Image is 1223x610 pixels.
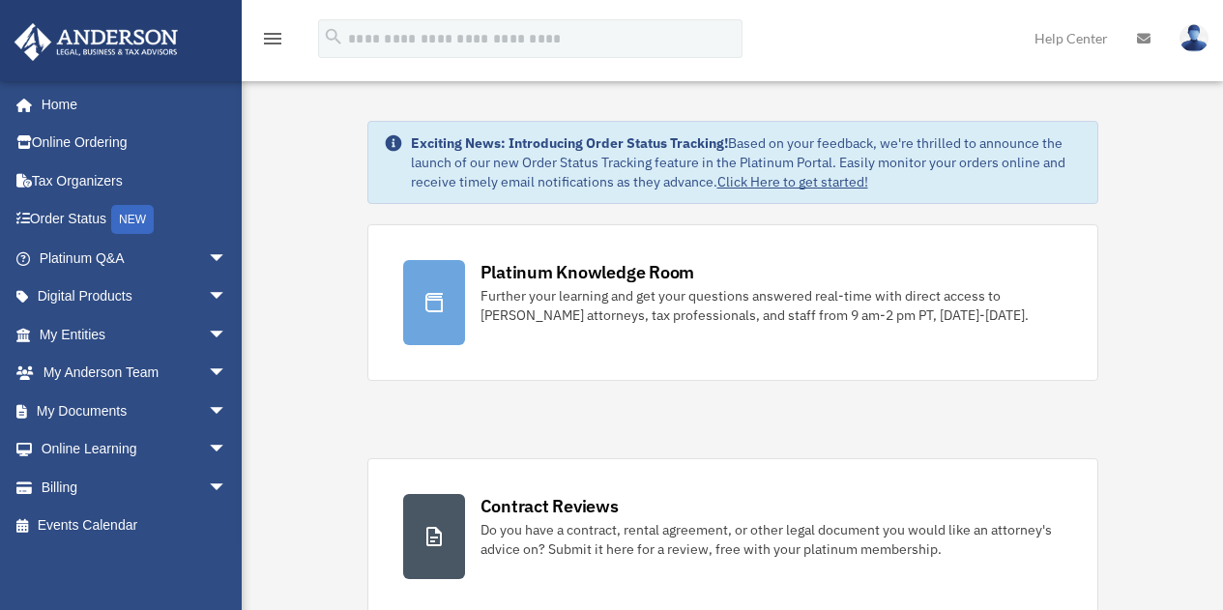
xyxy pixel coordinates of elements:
a: Platinum Knowledge Room Further your learning and get your questions answered real-time with dire... [367,224,1098,381]
a: Tax Organizers [14,161,256,200]
span: arrow_drop_down [208,468,247,508]
a: menu [261,34,284,50]
a: Platinum Q&Aarrow_drop_down [14,239,256,277]
div: Platinum Knowledge Room [480,260,695,284]
div: NEW [111,205,154,234]
a: Digital Productsarrow_drop_down [14,277,256,316]
a: Billingarrow_drop_down [14,468,256,507]
img: User Pic [1179,24,1208,52]
div: Do you have a contract, rental agreement, or other legal document you would like an attorney's ad... [480,520,1063,559]
div: Based on your feedback, we're thrilled to announce the launch of our new Order Status Tracking fe... [411,133,1082,191]
i: search [323,26,344,47]
a: Home [14,85,247,124]
span: arrow_drop_down [208,430,247,470]
span: arrow_drop_down [208,354,247,393]
a: My Entitiesarrow_drop_down [14,315,256,354]
a: Events Calendar [14,507,256,545]
a: Online Ordering [14,124,256,162]
a: Online Learningarrow_drop_down [14,430,256,469]
span: arrow_drop_down [208,239,247,278]
span: arrow_drop_down [208,392,247,431]
a: My Anderson Teamarrow_drop_down [14,354,256,392]
span: arrow_drop_down [208,277,247,317]
strong: Exciting News: Introducing Order Status Tracking! [411,134,728,152]
i: menu [261,27,284,50]
span: arrow_drop_down [208,315,247,355]
img: Anderson Advisors Platinum Portal [9,23,184,61]
a: My Documentsarrow_drop_down [14,392,256,430]
a: Click Here to get started! [717,173,868,190]
div: Further your learning and get your questions answered real-time with direct access to [PERSON_NAM... [480,286,1063,325]
a: Order StatusNEW [14,200,256,240]
div: Contract Reviews [480,494,619,518]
